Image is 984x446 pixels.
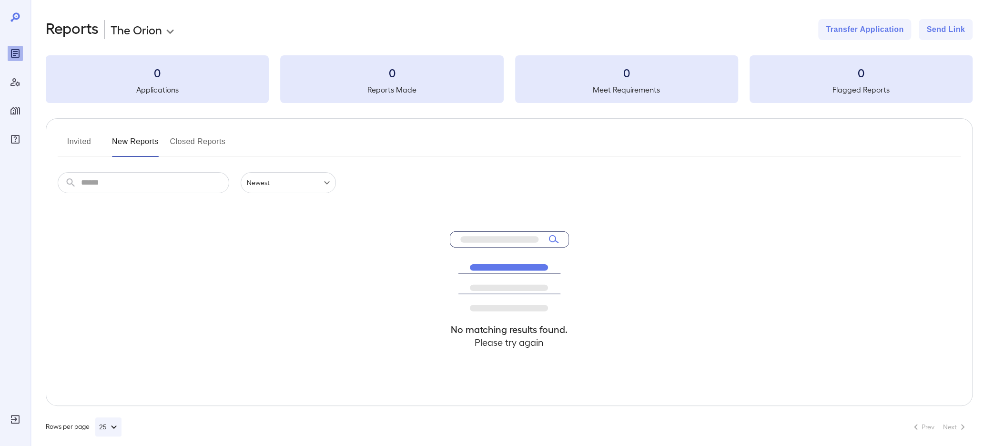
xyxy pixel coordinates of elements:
[111,22,162,37] p: The Orion
[8,103,23,118] div: Manage Properties
[95,417,122,436] button: 25
[8,74,23,90] div: Manage Users
[46,55,973,103] summary: 0Applications0Reports Made0Meet Requirements0Flagged Reports
[280,65,503,80] h3: 0
[280,84,503,95] h5: Reports Made
[450,336,569,349] h4: Please try again
[515,65,738,80] h3: 0
[46,417,122,436] div: Rows per page
[906,419,973,435] nav: pagination navigation
[8,132,23,147] div: FAQ
[818,19,911,40] button: Transfer Application
[112,134,159,157] button: New Reports
[46,19,99,40] h2: Reports
[450,323,569,336] h4: No matching results found.
[58,134,101,157] button: Invited
[170,134,226,157] button: Closed Reports
[8,46,23,61] div: Reports
[8,412,23,427] div: Log Out
[515,84,738,95] h5: Meet Requirements
[46,65,269,80] h3: 0
[919,19,973,40] button: Send Link
[750,65,973,80] h3: 0
[46,84,269,95] h5: Applications
[241,172,336,193] div: Newest
[750,84,973,95] h5: Flagged Reports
